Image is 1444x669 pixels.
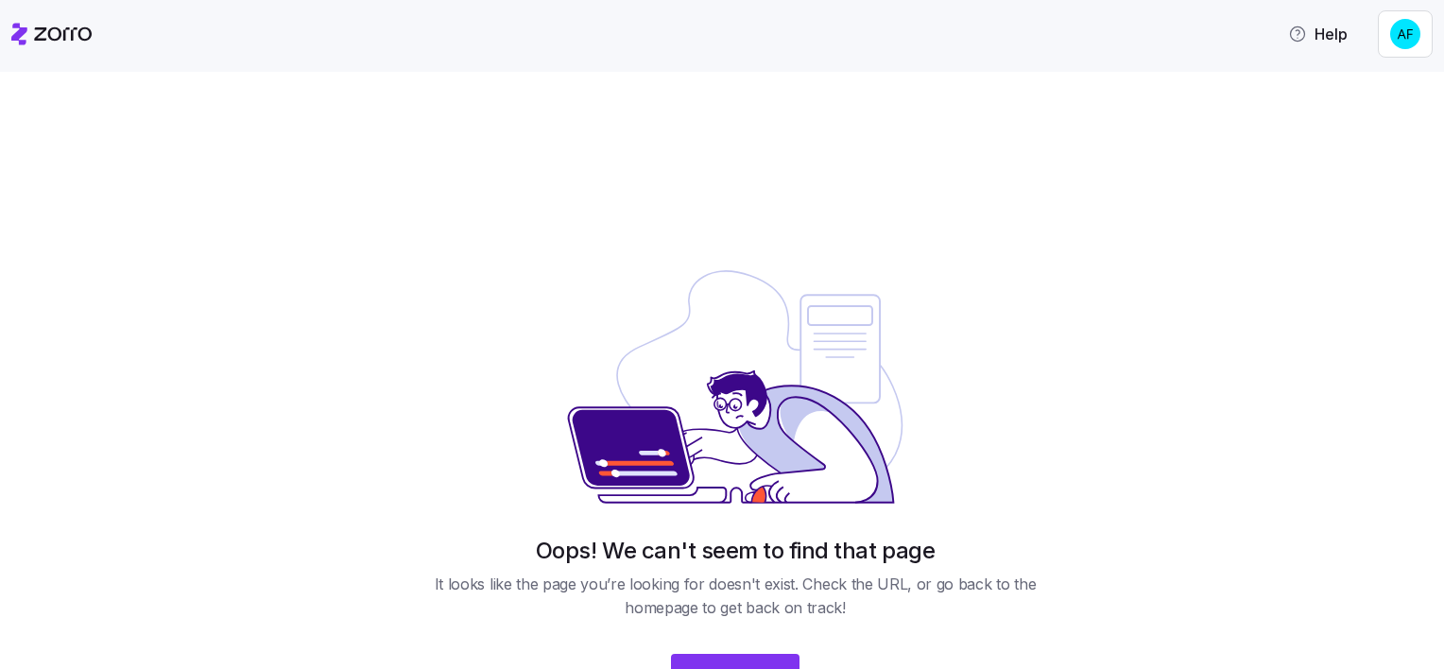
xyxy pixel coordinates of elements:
img: cd529cdcbd5d10ae9f9e980eb8645e58 [1390,19,1420,49]
button: Help [1273,15,1363,53]
span: Help [1288,23,1348,45]
h1: Oops! We can't seem to find that page [536,536,935,565]
span: It looks like the page you’re looking for doesn't exist. Check the URL, or go back to the homepag... [420,573,1051,620]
